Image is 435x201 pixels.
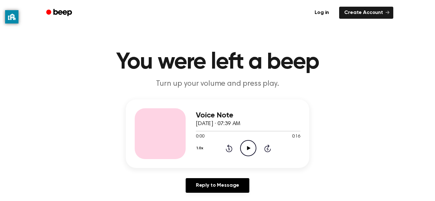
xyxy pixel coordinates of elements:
[339,7,393,19] a: Create Account
[186,178,249,193] a: Reply to Message
[196,133,204,140] span: 0:00
[54,51,381,74] h1: You were left a beep
[196,143,205,154] button: 1.0x
[5,10,18,23] button: privacy banner
[95,79,340,89] p: Turn up your volume and press play.
[292,133,300,140] span: 0:16
[196,121,240,127] span: [DATE] · 07:39 AM
[196,111,300,120] h3: Voice Note
[308,5,335,20] a: Log in
[42,7,78,19] a: Beep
